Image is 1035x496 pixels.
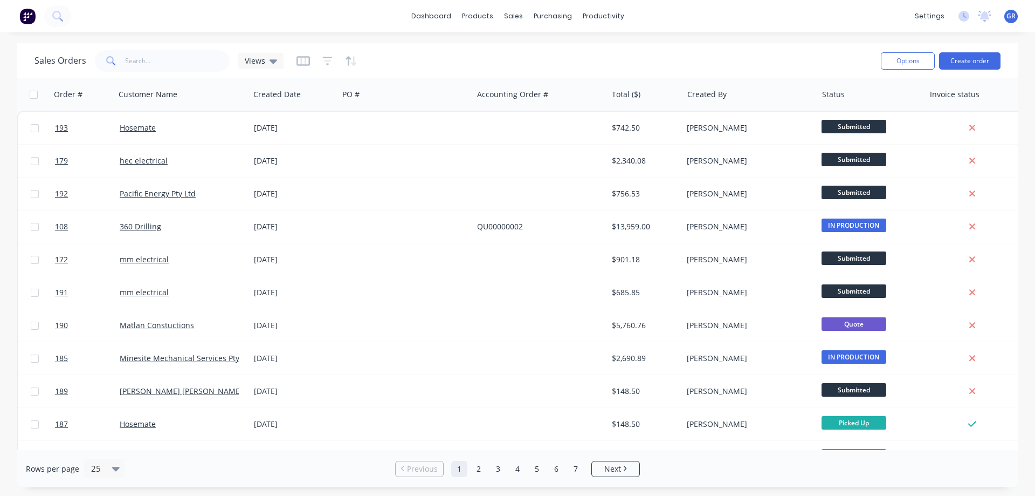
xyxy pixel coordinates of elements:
[396,464,443,474] a: Previous page
[55,188,68,199] span: 192
[577,8,630,24] div: productivity
[120,221,161,232] a: 360 Drilling
[822,383,886,397] span: Submitted
[55,386,68,397] span: 189
[822,89,845,100] div: Status
[55,408,120,440] a: 187
[407,464,438,474] span: Previous
[687,419,806,430] div: [PERSON_NAME]
[55,309,120,342] a: 190
[55,375,120,407] a: 189
[822,416,886,430] span: Picked Up
[568,461,584,477] a: Page 7
[612,287,675,298] div: $685.85
[548,461,564,477] a: Page 6
[55,276,120,309] a: 191
[687,123,806,133] div: [PERSON_NAME]
[254,386,334,397] div: [DATE]
[822,317,886,331] span: Quote
[612,221,675,232] div: $13,959.00
[120,155,168,166] a: hec electrical
[687,287,806,298] div: [PERSON_NAME]
[687,353,806,364] div: [PERSON_NAME]
[253,89,301,100] div: Created Date
[120,123,156,133] a: Hosemate
[612,123,675,133] div: $742.50
[592,464,639,474] a: Next page
[612,320,675,331] div: $5,760.76
[687,320,806,331] div: [PERSON_NAME]
[55,145,120,177] a: 179
[55,320,68,331] span: 190
[120,254,169,264] a: mm electrical
[54,89,82,100] div: Order #
[120,287,169,297] a: mm electrical
[55,441,120,473] a: 188
[26,464,79,474] span: Rows per page
[881,52,935,70] button: Options
[477,89,548,100] div: Accounting Order #
[254,287,334,298] div: [DATE]
[55,419,68,430] span: 187
[822,284,886,298] span: Submitted
[822,120,886,133] span: Submitted
[687,221,806,232] div: [PERSON_NAME]
[612,254,675,265] div: $901.18
[254,419,334,430] div: [DATE]
[822,153,886,166] span: Submitted
[120,419,156,429] a: Hosemate
[499,8,528,24] div: sales
[490,461,506,477] a: Page 3
[939,52,1000,70] button: Create order
[254,221,334,232] div: [DATE]
[822,186,886,199] span: Submitted
[687,254,806,265] div: [PERSON_NAME]
[612,386,675,397] div: $148.50
[406,8,457,24] a: dashboard
[55,178,120,210] a: 192
[477,221,597,232] div: QU00000002
[254,353,334,364] div: [DATE]
[612,155,675,166] div: $2,340.08
[245,55,265,66] span: Views
[34,56,86,66] h1: Sales Orders
[55,342,120,375] a: 185
[612,188,675,199] div: $756.53
[687,89,727,100] div: Created By
[391,461,644,477] ul: Pagination
[822,252,886,265] span: Submitted
[612,353,675,364] div: $2,690.89
[930,89,979,100] div: Invoice status
[909,8,950,24] div: settings
[55,112,120,144] a: 193
[471,461,487,477] a: Page 2
[120,386,243,396] a: [PERSON_NAME] [PERSON_NAME]
[120,353,253,363] a: Minesite Mechanical Services Pty Ltd
[55,210,120,243] a: 108
[120,188,196,199] a: Pacific Energy Pty Ltd
[687,386,806,397] div: [PERSON_NAME]
[55,221,68,232] span: 108
[529,461,545,477] a: Page 5
[687,188,806,199] div: [PERSON_NAME]
[119,89,177,100] div: Customer Name
[120,320,194,330] a: Matlan Constuctions
[125,50,230,72] input: Search...
[687,155,806,166] div: [PERSON_NAME]
[254,254,334,265] div: [DATE]
[528,8,577,24] div: purchasing
[822,350,886,364] span: IN PRODUCTION
[55,353,68,364] span: 185
[55,287,68,298] span: 191
[509,461,526,477] a: Page 4
[451,461,467,477] a: Page 1 is your current page
[19,8,36,24] img: Factory
[822,219,886,232] span: IN PRODUCTION
[342,89,360,100] div: PO #
[822,449,886,463] span: Picked Up
[254,155,334,166] div: [DATE]
[55,123,68,133] span: 193
[457,8,499,24] div: products
[254,123,334,133] div: [DATE]
[55,243,120,276] a: 172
